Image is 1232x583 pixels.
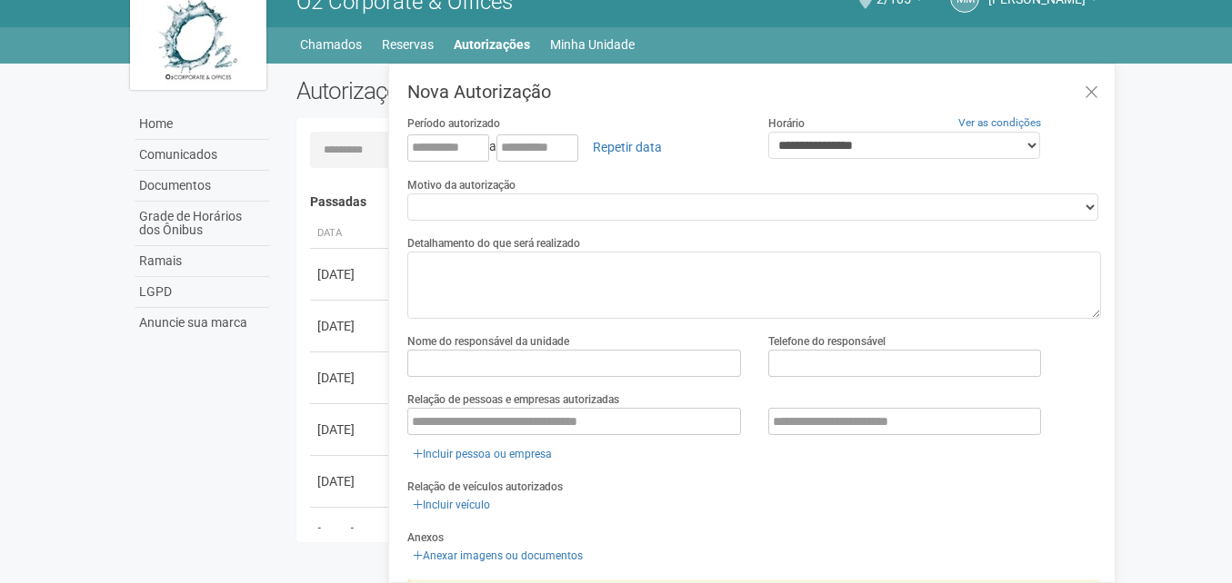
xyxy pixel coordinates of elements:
[135,140,269,171] a: Comunicados
[407,391,619,408] label: Relação de pessoas e empresas autorizadas
[550,32,635,57] a: Minha Unidade
[581,132,674,163] a: Repetir data
[135,109,269,140] a: Home
[768,333,886,350] label: Telefone do responsável
[317,524,385,542] div: [DATE]
[300,32,362,57] a: Chamados
[407,546,588,566] a: Anexar imagens ou documentos
[135,202,269,246] a: Grade de Horários dos Ônibus
[317,265,385,283] div: [DATE]
[407,132,741,163] div: a
[317,369,385,387] div: [DATE]
[407,235,580,252] label: Detalhamento do que será realizado
[135,171,269,202] a: Documentos
[135,246,269,277] a: Ramais
[407,177,516,193] label: Motivo da autorização
[296,77,686,104] h2: Autorizações
[317,420,385,439] div: [DATE]
[317,317,385,335] div: [DATE]
[382,32,434,57] a: Reservas
[454,32,530,57] a: Autorizações
[407,495,496,515] a: Incluir veículo
[135,308,269,338] a: Anuncie sua marca
[407,529,444,546] label: Anexos
[317,472,385,490] div: [DATE]
[310,219,392,249] th: Data
[407,83,1101,101] h3: Nova Autorização
[958,116,1041,129] a: Ver as condições
[407,479,563,495] label: Relação de veículos autorizados
[768,115,805,132] label: Horário
[407,115,500,132] label: Período autorizado
[310,195,1089,209] h4: Passadas
[407,444,557,464] a: Incluir pessoa ou empresa
[407,333,569,350] label: Nome do responsável da unidade
[135,277,269,308] a: LGPD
